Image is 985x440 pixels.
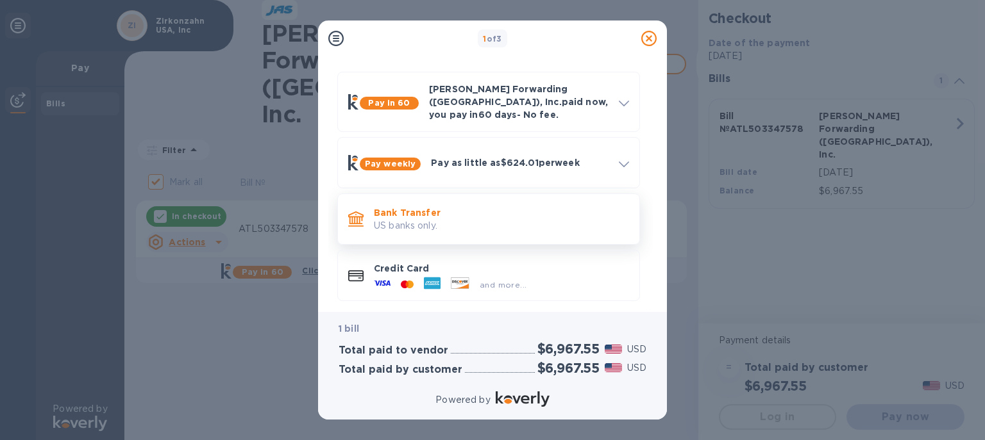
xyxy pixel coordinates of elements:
[374,206,629,219] p: Bank Transfer
[429,83,609,121] p: [PERSON_NAME] Forwarding ([GEOGRAPHIC_DATA]), Inc. paid now, you pay in 60 days - No fee.
[431,156,609,169] p: Pay as little as $624.01 per week
[374,219,629,232] p: US banks only.
[435,393,490,407] p: Powered by
[374,262,629,275] p: Credit Card
[368,98,410,108] b: Pay in 60
[483,34,502,44] b: of 3
[537,341,600,357] h2: $6,967.55
[365,159,416,168] b: Pay weekly
[605,345,622,354] img: USD
[339,364,462,376] h3: Total paid by customer
[483,34,486,44] span: 1
[537,360,600,376] h2: $6,967.55
[496,391,550,407] img: Logo
[339,345,448,357] h3: Total paid to vendor
[627,361,646,375] p: USD
[627,343,646,356] p: USD
[339,323,359,334] b: 1 bill
[605,363,622,372] img: USD
[480,280,526,289] span: and more...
